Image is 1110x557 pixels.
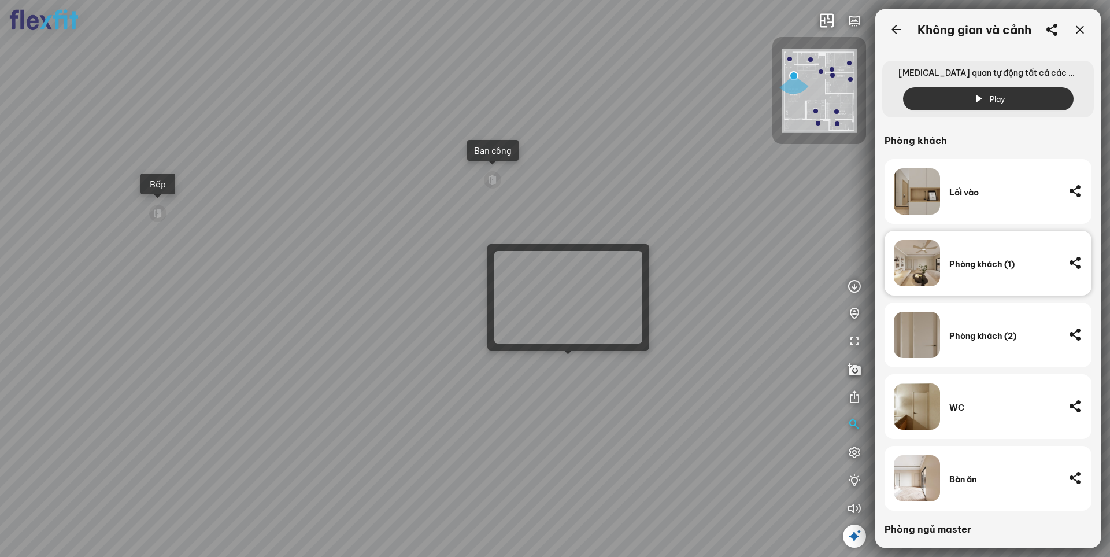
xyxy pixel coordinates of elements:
div: WC [949,403,1059,413]
span: [MEDICAL_DATA] quan tự động tất cả các không gian [889,61,1087,87]
div: Ban công [474,145,512,156]
div: Lối vào [949,187,1059,198]
div: Phòng khách [885,134,1073,147]
button: Play [903,87,1074,110]
span: Play [990,93,1005,105]
div: Phòng khách (1) [949,259,1059,270]
img: Flexfit_Apt1_M__JKL4XAWR2ATG.png [782,49,857,133]
div: Không gian và cảnh [917,23,1031,37]
div: Bàn ăn [949,474,1059,485]
img: logo [9,9,79,31]
div: Phòng ngủ master [885,522,1073,536]
div: Phòng khách (2) [949,331,1059,341]
div: Bếp [147,178,168,190]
